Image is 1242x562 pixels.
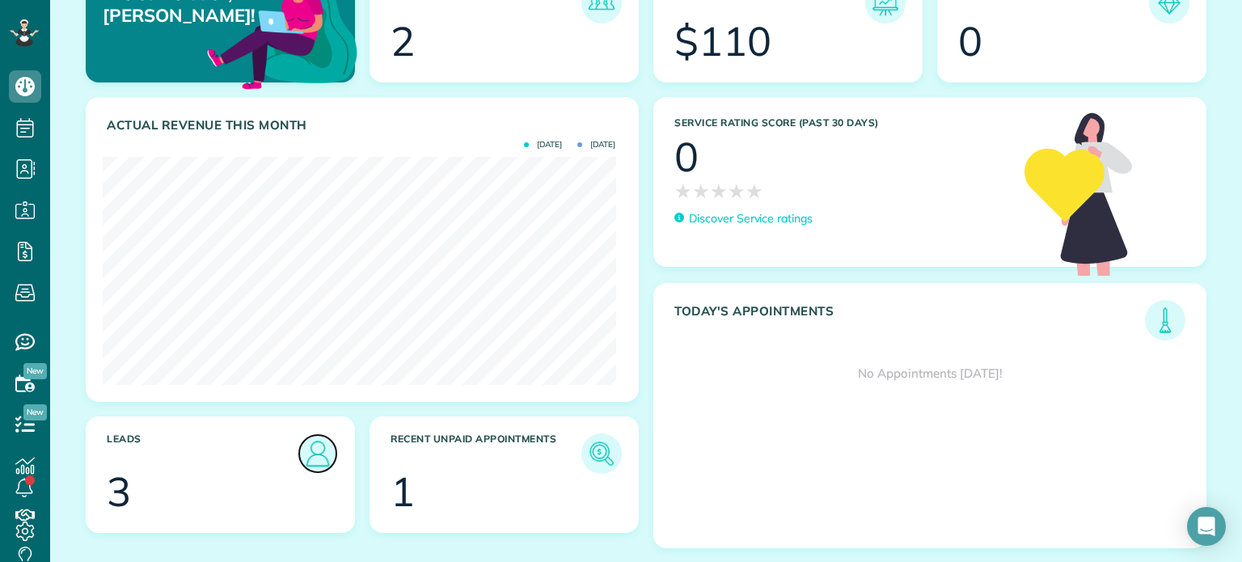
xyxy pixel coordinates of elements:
div: No Appointments [DATE]! [654,340,1206,407]
span: ★ [710,177,728,205]
div: Open Intercom Messenger [1187,507,1226,546]
span: ★ [674,177,692,205]
h3: Actual Revenue this month [107,118,622,133]
h3: Service Rating score (past 30 days) [674,117,1008,129]
img: icon_leads-1bed01f49abd5b7fead27621c3d59655bb73ed531f8eeb49469d10e621d6b896.png [299,435,336,472]
span: ★ [692,177,710,205]
span: New [23,363,47,379]
h3: Leads [107,433,298,474]
div: 1 [391,471,415,512]
span: [DATE] [577,141,615,149]
p: Discover Service ratings [689,210,813,227]
div: $110 [674,21,771,61]
div: 0 [958,21,982,61]
div: 0 [674,137,699,177]
span: ★ [746,177,763,205]
a: Discover Service ratings [674,210,813,227]
img: icon_unpaid_appointments-47b8ce3997adf2238b356f14209ab4cced10bd1f174958f3ca8f1d0dd7fffeee.png [585,437,618,470]
span: New [23,404,47,420]
span: [DATE] [524,141,562,149]
h3: Today's Appointments [674,304,1145,340]
img: icon_todays_appointments-901f7ab196bb0bea1936b74009e4eb5ffbc2d2711fa7634e0d609ed5ef32b18b.png [1149,304,1181,336]
div: 2 [391,21,415,61]
span: ★ [728,177,746,205]
h3: Recent unpaid appointments [391,433,581,474]
div: 3 [107,471,131,512]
